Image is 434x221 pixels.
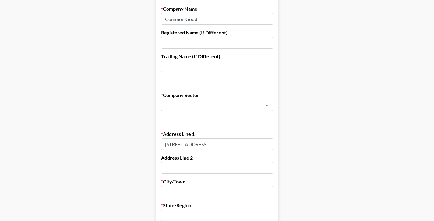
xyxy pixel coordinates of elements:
label: Address Line 1 [161,131,273,137]
label: Registered Name (If Different) [161,30,273,36]
label: Company Sector [161,92,273,98]
label: Company Name [161,6,273,12]
button: Open [263,101,271,110]
label: State/Region [161,202,273,208]
label: Address Line 2 [161,155,273,161]
label: City/Town [161,179,273,185]
label: Trading Name (If Different) [161,53,273,60]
